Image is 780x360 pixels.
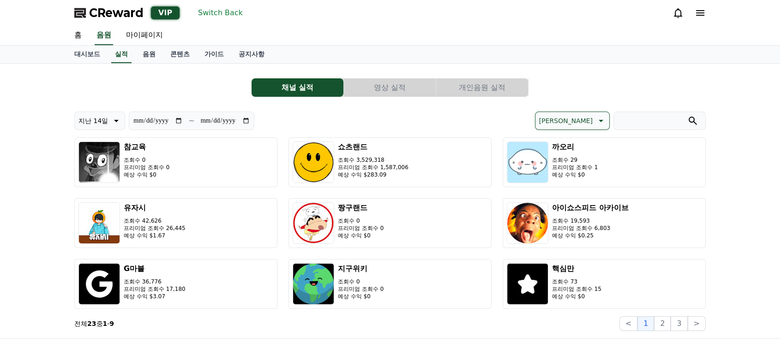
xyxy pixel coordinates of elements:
a: 마이페이지 [119,26,170,45]
a: 영상 실적 [344,78,436,97]
button: 아이쇼스피드 아카이브 조회수 19,593 프리미엄 조회수 6,803 예상 수익 $0.25 [503,198,706,248]
p: 프리미엄 조회수 1 [552,164,598,171]
button: 1 [637,316,654,331]
h3: 짱구랜드 [338,202,384,213]
h3: 지구위키 [338,263,384,274]
button: [PERSON_NAME] [535,112,610,130]
p: 조회수 36,776 [124,278,186,285]
h3: G마블 [124,263,186,274]
h3: 쇼츠랜드 [338,142,408,153]
p: 조회수 19,593 [552,217,629,224]
p: 조회수 3,529,318 [338,156,408,164]
button: 핵심만 조회수 73 프리미엄 조회수 15 예상 수익 $0 [503,259,706,309]
a: 음원 [95,26,113,45]
p: 프리미엄 조회수 15 [552,285,601,293]
a: 콘텐츠 [163,46,197,63]
p: 조회수 0 [338,217,384,224]
button: < [619,316,637,331]
button: 지난 14일 [74,112,125,130]
p: 예상 수익 $0 [124,171,169,178]
button: 개인음원 실적 [436,78,528,97]
p: 예상 수익 $0 [338,232,384,239]
p: 예상 수익 $0 [338,293,384,300]
button: 까오리 조회수 29 프리미엄 조회수 1 예상 수익 $0 [503,137,706,187]
img: 까오리 [507,142,548,183]
p: 지난 14일 [78,114,108,127]
p: 프리미엄 조회수 17,180 [124,285,186,293]
button: 3 [671,316,687,331]
a: 실적 [111,46,132,63]
button: 유자시 조회수 42,626 프리미엄 조회수 26,445 예상 수익 $1.67 [74,198,277,248]
img: 참교육 [78,142,120,183]
h3: 핵심만 [552,263,601,274]
a: 홈 [67,26,89,45]
button: 쇼츠랜드 조회수 3,529,318 프리미엄 조회수 1,587,006 예상 수익 $283.09 [288,137,492,187]
img: 아이쇼스피드 아카이브 [507,202,548,244]
p: 프리미엄 조회수 0 [124,164,169,171]
strong: 23 [87,320,96,327]
p: 프리미엄 조회수 6,803 [552,224,629,232]
button: 영상 실적 [344,78,436,97]
button: 2 [654,316,671,331]
p: 예상 수익 $1.67 [124,232,186,239]
p: 조회수 0 [338,278,384,285]
p: 조회수 29 [552,156,598,164]
h3: 참교육 [124,142,169,153]
a: 가이드 [197,46,231,63]
img: 지구위키 [293,263,334,305]
span: CReward [89,6,144,20]
p: 프리미엄 조회수 1,587,006 [338,164,408,171]
a: CReward [74,6,144,20]
div: VIP [151,6,180,19]
button: G마블 조회수 36,776 프리미엄 조회수 17,180 예상 수익 $3.07 [74,259,277,309]
p: 조회수 73 [552,278,601,285]
p: 예상 수익 $0.25 [552,232,629,239]
p: 프리미엄 조회수 0 [338,285,384,293]
p: 예상 수익 $0 [552,171,598,178]
p: 조회수 0 [124,156,169,164]
p: 예상 수익 $0 [552,293,601,300]
a: 채널 실적 [252,78,344,97]
strong: 1 [102,320,107,327]
button: 짱구랜드 조회수 0 프리미엄 조회수 0 예상 수익 $0 [288,198,492,248]
button: 채널 실적 [252,78,343,97]
img: 유자시 [78,202,120,244]
a: 음원 [135,46,163,63]
p: ~ [188,115,194,126]
img: G마블 [78,263,120,305]
img: 핵심만 [507,263,548,305]
h3: 유자시 [124,202,186,213]
p: 조회수 42,626 [124,217,186,224]
h3: 까오리 [552,142,598,153]
img: 짱구랜드 [293,202,334,244]
button: 지구위키 조회수 0 프리미엄 조회수 0 예상 수익 $0 [288,259,492,309]
p: 예상 수익 $3.07 [124,293,186,300]
p: 프리미엄 조회수 26,445 [124,224,186,232]
a: 대시보드 [67,46,108,63]
button: > [688,316,706,331]
p: [PERSON_NAME] [539,114,593,127]
p: 전체 중 - [74,319,114,328]
img: 쇼츠랜드 [293,142,334,183]
h3: 아이쇼스피드 아카이브 [552,202,629,213]
button: Switch Back [194,6,246,20]
button: 참교육 조회수 0 프리미엄 조회수 0 예상 수익 $0 [74,137,277,187]
p: 예상 수익 $283.09 [338,171,408,178]
a: 공지사항 [231,46,272,63]
p: 프리미엄 조회수 0 [338,224,384,232]
strong: 9 [109,320,114,327]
